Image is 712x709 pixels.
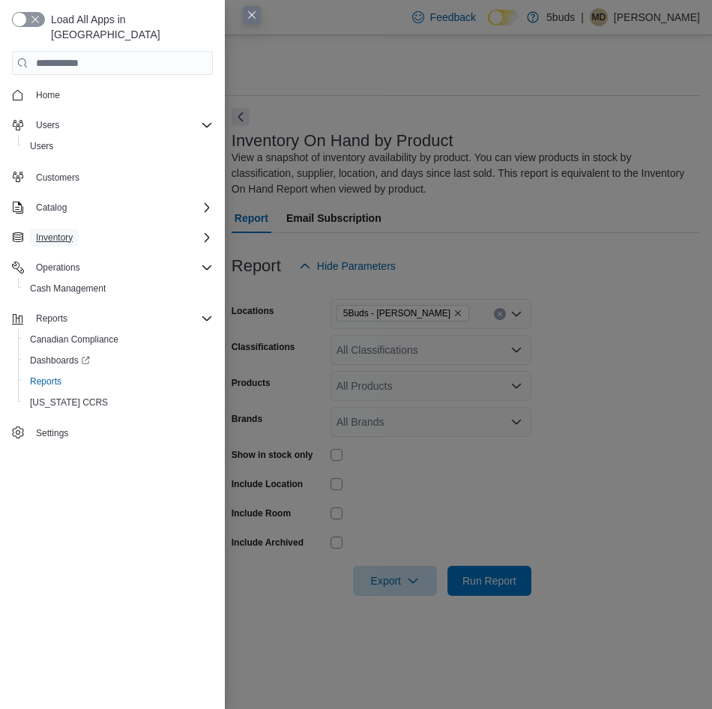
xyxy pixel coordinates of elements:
span: [US_STATE] CCRS [30,396,108,408]
span: Dashboards [30,354,90,366]
a: Cash Management [24,280,112,298]
button: Canadian Compliance [18,329,219,350]
span: Home [36,89,60,101]
span: Cash Management [30,283,106,295]
a: Dashboards [24,352,96,369]
a: Home [30,86,66,104]
button: Users [18,136,219,157]
button: Users [6,115,219,136]
span: Users [30,140,53,152]
span: Reports [36,313,67,325]
a: Users [24,137,59,155]
span: Reports [24,372,213,390]
span: Cash Management [24,280,213,298]
span: Settings [36,427,68,439]
a: Reports [24,372,67,390]
span: Settings [30,423,213,442]
button: Close this dialog [243,6,261,24]
span: Canadian Compliance [24,331,213,349]
button: Operations [6,257,219,278]
button: Reports [30,310,73,328]
span: Operations [36,262,80,274]
a: Settings [30,424,74,442]
span: Reports [30,375,61,387]
span: Canadian Compliance [30,334,118,346]
button: Reports [6,308,219,329]
button: Users [30,116,65,134]
a: [US_STATE] CCRS [24,393,114,411]
a: Customers [30,169,85,187]
button: Catalog [30,199,73,217]
span: Reports [30,310,213,328]
button: [US_STATE] CCRS [18,392,219,413]
span: Customers [30,167,213,186]
span: Home [30,85,213,104]
a: Canadian Compliance [24,331,124,349]
button: Operations [30,259,86,277]
nav: Complex example [12,78,213,447]
button: Catalog [6,197,219,218]
button: Inventory [6,227,219,248]
button: Inventory [30,229,79,247]
span: Catalog [30,199,213,217]
span: Catalog [36,202,67,214]
span: Operations [30,259,213,277]
button: Cash Management [18,278,219,299]
button: Reports [18,371,219,392]
a: Dashboards [18,350,219,371]
span: Customers [36,172,79,184]
button: Settings [6,422,219,444]
span: Dashboards [24,352,213,369]
span: Users [24,137,213,155]
button: Customers [6,166,219,187]
span: Users [30,116,213,134]
span: Load All Apps in [GEOGRAPHIC_DATA] [45,12,213,42]
span: Washington CCRS [24,393,213,411]
button: Home [6,84,219,106]
span: Users [36,119,59,131]
span: Inventory [30,229,213,247]
span: Inventory [36,232,73,244]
